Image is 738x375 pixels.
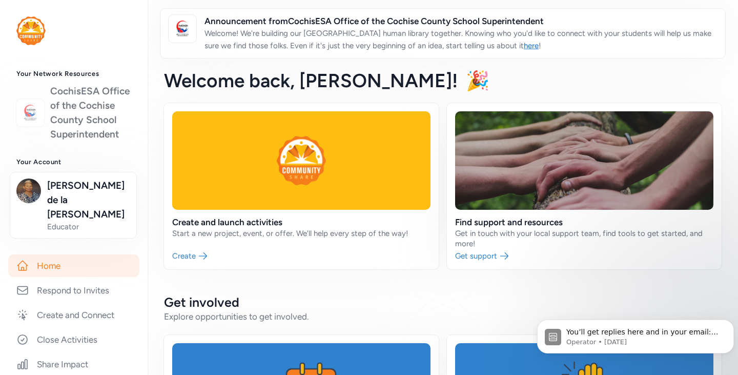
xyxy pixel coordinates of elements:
[164,294,722,310] h2: Get involved
[16,158,131,166] h3: Your Account
[8,328,139,351] a: Close Activities
[10,172,137,239] button: [PERSON_NAME] de la [PERSON_NAME]Educator
[19,102,42,124] img: logo
[47,222,130,232] span: Educator
[204,15,717,27] span: Announcement from CochisESA Office of the Cochise County School Superintendent
[164,69,458,92] span: Welcome back , [PERSON_NAME]!
[8,304,139,326] a: Create and Connect
[171,17,194,40] img: logo
[204,27,717,52] p: Welcome! We're building our [GEOGRAPHIC_DATA] human library together. Knowing who you'd like to c...
[8,254,139,277] a: Home
[47,179,130,222] span: [PERSON_NAME] de la [PERSON_NAME]
[50,84,131,142] a: CochisESA Office of the Cochise County School Superintendent
[16,70,131,78] h3: Your Network Resources
[466,69,489,92] span: 🎉
[164,310,722,323] div: Explore opportunities to get involved.
[533,298,738,370] iframe: Intercom notifications message
[16,16,46,45] img: logo
[8,279,139,302] a: Respond to Invites
[524,41,539,50] a: here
